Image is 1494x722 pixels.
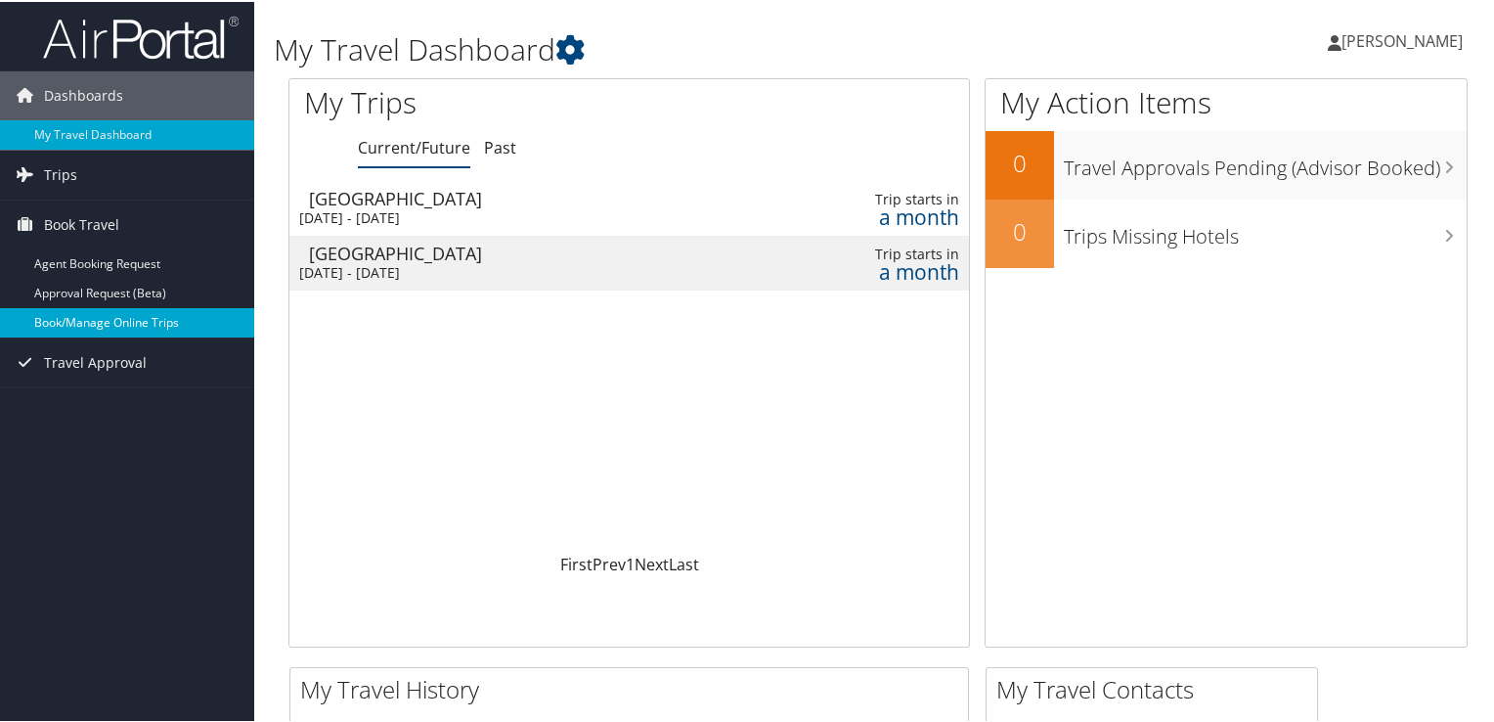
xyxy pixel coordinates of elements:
h1: My Trips [304,80,672,121]
h2: 0 [986,213,1054,247]
h2: My Travel History [300,671,968,704]
div: a month [812,261,959,279]
div: a month [812,206,959,224]
a: Prev [593,552,626,573]
a: First [560,552,593,573]
div: [DATE] - [DATE] [299,207,732,225]
span: [PERSON_NAME] [1341,28,1463,50]
div: Trip starts in [812,189,959,206]
a: Current/Future [358,135,470,157]
h1: My Action Items [986,80,1467,121]
h1: My Travel Dashboard [274,27,1079,68]
span: Dashboards [44,69,123,118]
a: [PERSON_NAME] [1328,10,1482,68]
img: airportal-logo.png [43,13,239,59]
div: [GEOGRAPHIC_DATA] [309,188,742,205]
span: Travel Approval [44,337,147,385]
div: [DATE] - [DATE] [299,262,732,280]
a: 1 [626,552,635,573]
h3: Trips Missing Hotels [1064,211,1467,248]
a: Last [669,552,699,573]
div: [GEOGRAPHIC_DATA] [309,243,742,260]
span: Trips [44,149,77,198]
a: Past [484,135,516,157]
span: Book Travel [44,199,119,248]
h2: 0 [986,145,1054,178]
h2: My Travel Contacts [996,671,1317,704]
a: Next [635,552,669,573]
a: 0Trips Missing Hotels [986,198,1467,266]
div: Trip starts in [812,244,959,261]
a: 0Travel Approvals Pending (Advisor Booked) [986,129,1467,198]
h3: Travel Approvals Pending (Advisor Booked) [1064,143,1467,180]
